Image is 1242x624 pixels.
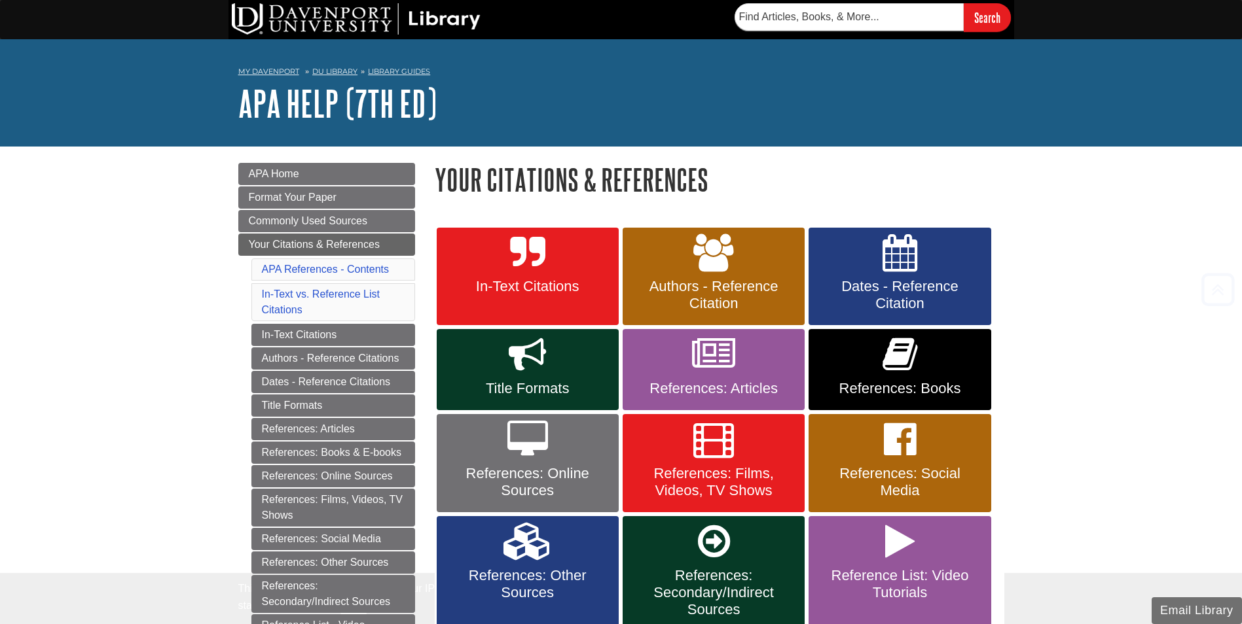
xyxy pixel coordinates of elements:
a: Dates - Reference Citation [809,228,991,326]
a: My Davenport [238,66,299,77]
span: Reference List: Video Tutorials [818,567,981,601]
span: Dates - Reference Citation [818,278,981,312]
a: In-Text vs. Reference List Citations [262,288,380,315]
span: References: Other Sources [447,567,609,601]
button: Email Library [1152,597,1242,624]
a: References: Social Media [251,528,415,550]
a: References: Online Sources [437,414,619,512]
a: Dates - Reference Citations [251,371,415,393]
a: References: Social Media [809,414,991,512]
span: References: Films, Videos, TV Shows [632,465,795,499]
span: Title Formats [447,380,609,397]
img: DU Library [232,3,481,35]
span: References: Secondary/Indirect Sources [632,567,795,618]
a: APA References - Contents [262,264,389,275]
a: In-Text Citations [251,324,415,346]
a: Your Citations & References [238,234,415,256]
a: References: Articles [623,329,805,410]
nav: breadcrumb [238,63,1004,84]
a: Back to Top [1197,281,1239,298]
span: References: Books [818,380,981,397]
form: Searches DU Library's articles, books, and more [735,3,1011,31]
a: References: Films, Videos, TV Shows [251,489,415,527]
a: Authors - Reference Citation [623,228,805,326]
a: DU Library [312,67,357,76]
a: Authors - Reference Citations [251,347,415,370]
span: Commonly Used Sources [249,215,367,226]
input: Find Articles, Books, & More... [735,3,964,31]
span: References: Articles [632,380,795,397]
a: Format Your Paper [238,186,415,209]
a: Title Formats [251,394,415,417]
span: In-Text Citations [447,278,609,295]
a: References: Other Sources [251,551,415,574]
a: References: Online Sources [251,465,415,487]
span: Format Your Paper [249,192,337,203]
a: References: Secondary/Indirect Sources [251,575,415,613]
a: Library Guides [368,67,430,76]
a: References: Books & E-books [251,442,415,464]
a: APA Home [238,163,415,185]
span: Your Citations & References [249,239,380,250]
a: Commonly Used Sources [238,210,415,232]
h1: Your Citations & References [435,163,1004,196]
span: References: Online Sources [447,465,609,499]
span: APA Home [249,168,299,179]
a: In-Text Citations [437,228,619,326]
input: Search [964,3,1011,31]
span: References: Social Media [818,465,981,499]
a: References: Films, Videos, TV Shows [623,414,805,512]
a: References: Books [809,329,991,410]
a: APA Help (7th Ed) [238,83,437,124]
a: Title Formats [437,329,619,410]
span: Authors - Reference Citation [632,278,795,312]
a: References: Articles [251,418,415,440]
